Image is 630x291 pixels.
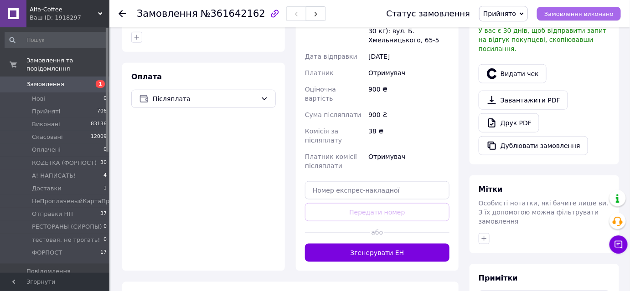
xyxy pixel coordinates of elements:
[91,133,107,141] span: 12009
[367,123,451,148] div: 38 ₴
[367,107,451,123] div: 900 ₴
[367,65,451,81] div: Отримувач
[305,69,334,77] span: Платник
[367,148,451,174] div: Отримувач
[119,9,126,18] div: Повернутися назад
[91,120,107,128] span: 83136
[100,210,107,218] span: 37
[30,14,109,22] div: Ваш ID: 1918297
[131,72,162,81] span: Оплата
[32,146,61,154] span: Оплачені
[32,159,97,167] span: ROZETKA (ФОРПОСТ)
[305,244,449,262] button: Згенерувати ЕН
[387,9,470,18] div: Статус замовлення
[32,236,100,244] span: тестовая, не трогать!
[305,128,342,144] span: Комісія за післяплату
[32,95,45,103] span: Нові
[367,48,451,65] div: [DATE]
[483,10,516,17] span: Прийнято
[30,5,98,14] span: Alfa-Coffee
[32,184,62,193] span: Доставки
[26,56,109,73] span: Замовлення та повідомлення
[305,181,449,199] input: Номер експрес-накладної
[479,274,518,282] span: Примітки
[32,210,73,218] span: Отправки НП
[479,185,503,194] span: Мітки
[370,228,385,237] span: або
[103,146,107,154] span: 0
[537,7,621,20] button: Замовлення виконано
[32,107,60,116] span: Прийняті
[544,10,614,17] span: Замовлення виконано
[479,91,568,110] a: Завантажити PDF
[305,86,336,102] span: Оціночна вартість
[137,8,198,19] span: Замовлення
[479,136,588,155] button: Дублювати замовлення
[305,111,361,118] span: Сума післяплати
[26,80,64,88] span: Замовлення
[305,53,357,60] span: Дата відправки
[367,14,451,48] div: [PERSON_NAME], №4 (до 30 кг): вул. Б. Хмельницького, 65-5
[97,107,107,116] span: 706
[32,172,76,180] span: А! НАПИСАТЬ!
[479,113,539,133] a: Друк PDF
[479,64,547,83] button: Видати чек
[32,120,60,128] span: Виконані
[103,172,107,180] span: 4
[96,80,105,88] span: 1
[305,153,357,169] span: Платник комісії післяплати
[32,249,62,257] span: ФОРПОСТ
[479,27,607,52] span: У вас є 30 днів, щоб відправити запит на відгук покупцеві, скопіювавши посилання.
[367,81,451,107] div: 900 ₴
[100,249,107,257] span: 17
[103,236,107,244] span: 0
[32,197,124,205] span: НеПроплаченыйКартаПриват
[103,223,107,231] span: 0
[201,8,265,19] span: №361642162
[5,32,108,48] input: Пошук
[103,184,107,193] span: 1
[153,94,257,104] span: Післяплата
[32,223,102,231] span: РЕСТОРАНЫ (СИРОПЫ)
[100,159,107,167] span: 30
[103,95,107,103] span: 0
[32,133,63,141] span: Скасовані
[479,199,609,225] span: Особисті нотатки, які бачите лише ви. З їх допомогою можна фільтрувати замовлення
[26,267,71,276] span: Повідомлення
[609,235,628,254] button: Чат з покупцем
